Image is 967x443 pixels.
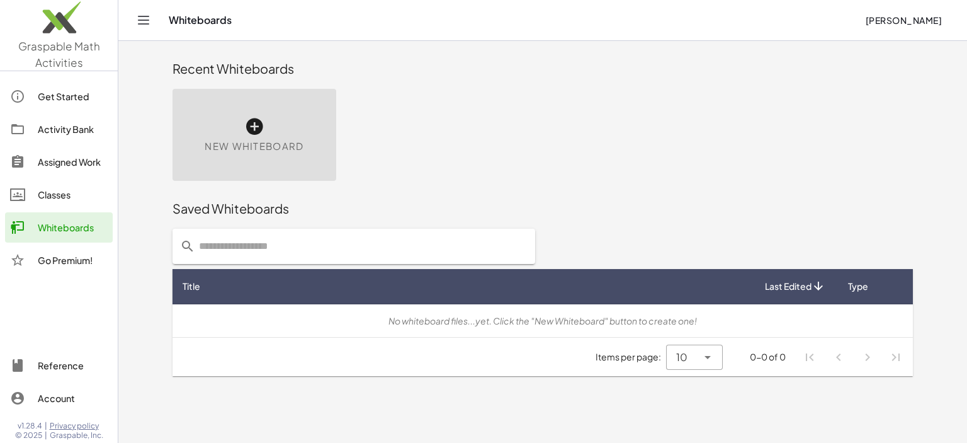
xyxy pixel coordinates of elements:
[38,391,108,406] div: Account
[855,9,952,32] button: [PERSON_NAME]
[50,430,103,440] span: Graspable, Inc.
[205,139,303,154] span: New Whiteboard
[172,200,913,217] div: Saved Whiteboards
[5,180,113,210] a: Classes
[183,314,903,328] div: No whiteboard files...yet. Click the "New Whiteboard" button to create one!
[865,14,942,26] span: [PERSON_NAME]
[45,421,47,431] span: |
[5,147,113,177] a: Assigned Work
[596,350,666,364] span: Items per page:
[750,350,786,364] div: 0-0 of 0
[18,421,42,431] span: v1.28.4
[38,253,108,268] div: Go Premium!
[765,280,811,293] span: Last Edited
[676,350,687,365] span: 10
[5,350,113,381] a: Reference
[172,60,913,78] div: Recent Whiteboards
[5,212,113,243] a: Whiteboards
[38,220,108,235] div: Whiteboards
[796,343,910,372] nav: Pagination Navigation
[38,154,108,170] div: Assigned Work
[45,430,47,440] span: |
[5,383,113,413] a: Account
[183,280,200,293] span: Title
[38,122,108,137] div: Activity Bank
[38,89,108,104] div: Get Started
[848,280,868,293] span: Type
[38,187,108,202] div: Classes
[18,39,100,69] span: Graspable Math Activities
[38,358,108,373] div: Reference
[15,430,42,440] span: © 2025
[180,239,195,254] i: prepended action
[5,81,113,112] a: Get Started
[50,421,103,431] a: Privacy policy
[133,10,154,30] button: Toggle navigation
[5,114,113,144] a: Activity Bank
